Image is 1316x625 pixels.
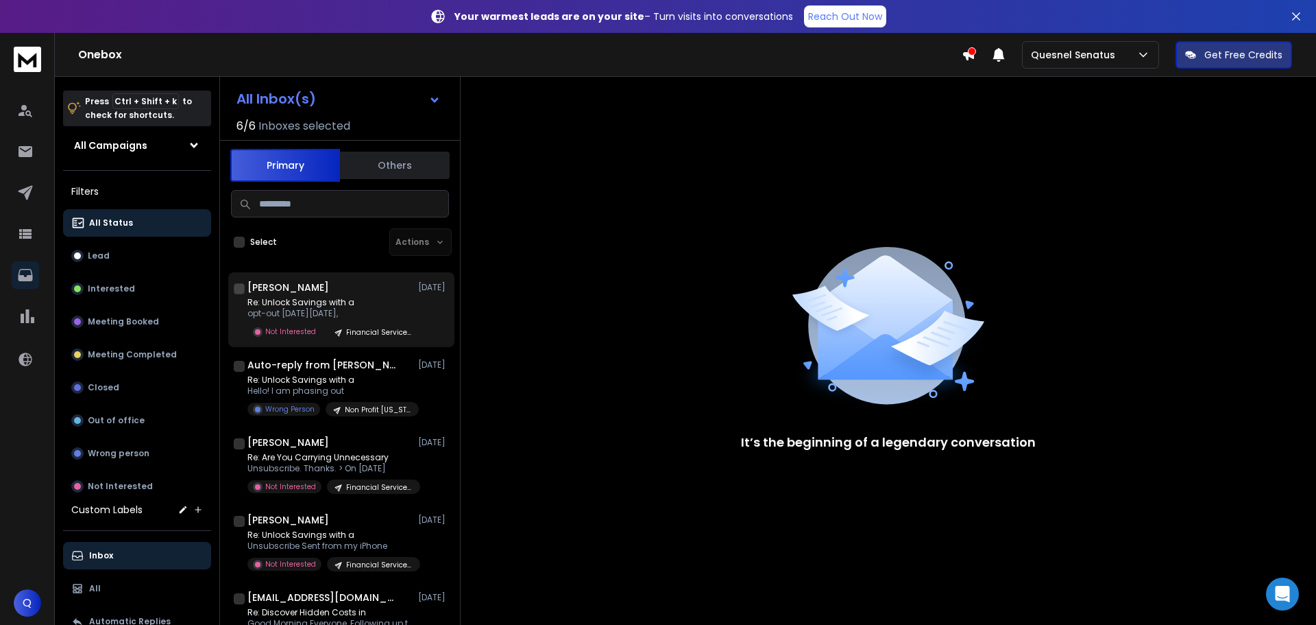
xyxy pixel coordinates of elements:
[346,482,412,493] p: Financial Services in [GEOGRAPHIC_DATA] 11-200 Verified Only
[78,47,962,63] h1: Onebox
[63,407,211,434] button: Out of office
[63,132,211,159] button: All Campaigns
[63,575,211,602] button: All
[247,541,412,552] p: Unsubscribe Sent from my iPhone
[247,530,412,541] p: Re: Unlock Savings with a
[247,297,412,308] p: Re: Unlock Savings with a
[247,375,412,386] p: Re: Unlock Savings with a
[741,433,1036,452] p: It’s the beginning of a legendary conversation
[63,440,211,467] button: Wrong person
[63,182,211,201] h3: Filters
[74,139,147,152] h1: All Campaigns
[418,592,449,603] p: [DATE]
[63,374,211,401] button: Closed
[71,503,143,517] h3: Custom Labels
[258,118,350,134] h3: Inboxes selected
[418,282,449,293] p: [DATE]
[63,242,211,270] button: Lead
[418,437,449,448] p: [DATE]
[265,559,316,569] p: Not Interested
[1266,578,1299,611] div: Open Intercom Messenger
[346,560,412,570] p: Financial Services in [GEOGRAPHIC_DATA] 11-200 Verified Only
[1204,48,1282,62] p: Get Free Credits
[247,281,329,294] h1: [PERSON_NAME]
[88,316,159,327] p: Meeting Booked
[247,358,398,372] h1: Auto-reply from [PERSON_NAME][EMAIL_ADDRESS][DOMAIN_NAME]
[454,10,644,23] strong: Your warmest leads are on your site
[265,482,316,492] p: Not Interested
[247,513,329,527] h1: [PERSON_NAME]
[89,217,133,228] p: All Status
[265,404,315,414] p: Wrong Person
[85,95,192,122] p: Press to check for shortcuts.
[454,10,793,23] p: – Turn visits into conversations
[247,591,398,604] h1: [EMAIL_ADDRESS][DOMAIN_NAME]
[247,386,412,397] p: Hello! I am phasing out
[89,550,113,561] p: Inbox
[247,607,412,618] p: Re: Discover Hidden Costs in
[88,382,119,393] p: Closed
[14,47,41,72] img: logo
[1175,41,1292,69] button: Get Free Credits
[265,327,316,337] p: Not Interested
[345,405,411,415] p: Non Profit [US_STATE] CXO
[418,515,449,526] p: [DATE]
[247,463,412,474] p: Unsubscribe. Thanks. > On [DATE]
[63,209,211,237] button: All Status
[418,359,449,370] p: [DATE]
[346,327,412,338] p: Financial Services in [GEOGRAPHIC_DATA] 11-200 Verified Only
[88,481,153,492] p: Not Interested
[247,308,412,319] p: opt-out [DATE][DATE],
[63,275,211,303] button: Interested
[247,436,329,449] h1: [PERSON_NAME]
[63,341,211,368] button: Meeting Completed
[247,452,412,463] p: Re: Are You Carrying Unnecessary
[89,583,101,594] p: All
[14,589,41,617] button: Q
[88,283,135,294] p: Interested
[236,92,316,106] h1: All Inbox(s)
[63,473,211,500] button: Not Interested
[808,10,882,23] p: Reach Out Now
[88,250,110,261] p: Lead
[804,5,886,27] a: Reach Out Now
[230,149,340,182] button: Primary
[1031,48,1121,62] p: Quesnel Senatus
[226,85,452,113] button: All Inbox(s)
[340,150,450,180] button: Others
[63,542,211,569] button: Inbox
[88,349,177,360] p: Meeting Completed
[63,308,211,335] button: Meeting Booked
[250,237,277,248] label: Select
[88,448,149,459] p: Wrong person
[112,93,179,109] span: Ctrl + Shift + k
[88,415,145,426] p: Out of office
[236,118,256,134] span: 6 / 6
